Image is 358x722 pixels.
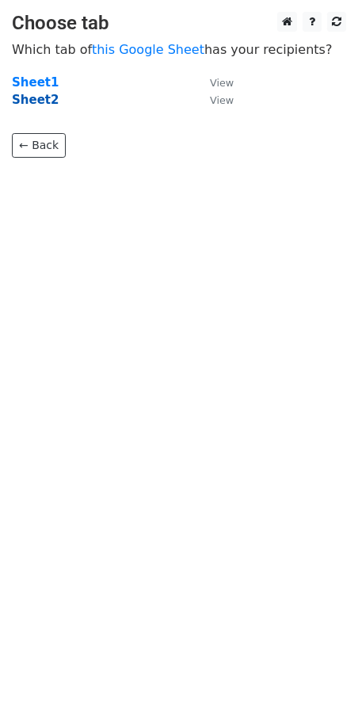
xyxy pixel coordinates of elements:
[279,646,358,722] iframe: Chat Widget
[194,93,234,107] a: View
[210,77,234,89] small: View
[12,41,346,58] p: Which tab of has your recipients?
[12,93,59,107] a: Sheet2
[12,75,59,90] a: Sheet1
[210,94,234,106] small: View
[12,12,346,35] h3: Choose tab
[194,75,234,90] a: View
[92,42,204,57] a: this Google Sheet
[12,133,66,158] a: ← Back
